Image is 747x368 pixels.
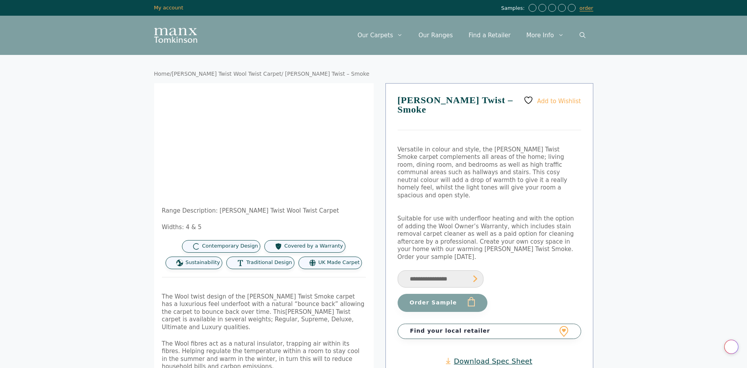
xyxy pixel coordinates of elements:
span: Sustainability [185,259,220,266]
a: More Info [518,24,571,47]
a: Add to Wishlist [523,95,581,105]
a: order [580,5,593,11]
img: Manx Tomkinson [154,28,197,43]
button: Order Sample [398,294,487,312]
a: Find a Retailer [461,24,518,47]
p: Suitable for use with underfloor heating and with the option of adding the Wool Owner’s Warranty,... [398,215,581,261]
a: Our Ranges [411,24,461,47]
span: Add to Wishlist [537,97,581,104]
nav: Breadcrumb [154,71,593,78]
span: [PERSON_NAME] Twist carpet is available in several weights; Regular, Supreme, Deluxe, Ultimate an... [162,308,354,331]
nav: Primary [350,24,593,47]
a: Download Spec Sheet [446,357,532,366]
span: Samples: [501,5,527,12]
span: Covered by a Warranty [284,243,343,250]
a: My account [154,5,184,11]
a: Open Search Bar [572,24,593,47]
a: [PERSON_NAME] Twist Wool Twist Carpet [172,71,282,77]
p: Widths: 4 & 5 [162,224,366,231]
p: Range Description: [PERSON_NAME] Twist Wool Twist Carpet [162,207,366,215]
a: Home [154,71,170,77]
a: Our Carpets [350,24,411,47]
p: The Wool twist design of the [PERSON_NAME] Twist Smoke carpet has a luxurious feel underfoot with... [162,293,366,332]
a: Find your local retailer [398,324,581,339]
span: Contemporary Design [202,243,258,250]
span: UK Made Carpet [318,259,360,266]
span: Traditional Design [246,259,292,266]
p: Versatile in colour and style, the [PERSON_NAME] Twist Smoke carpet complements all areas of the ... [398,146,581,200]
h1: [PERSON_NAME] Twist – Smoke [398,95,581,130]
